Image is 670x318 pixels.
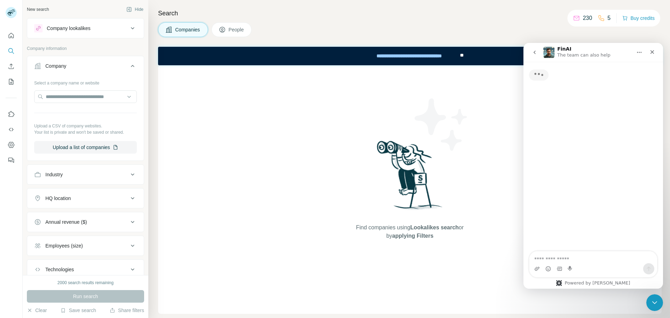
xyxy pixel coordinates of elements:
button: HQ location [27,190,144,207]
div: Industry [45,171,63,178]
button: Use Surfe API [6,123,17,136]
div: Employees (size) [45,242,83,249]
button: Feedback [6,154,17,167]
button: Technologies [27,261,144,278]
iframe: Intercom live chat [523,43,663,289]
iframe: Intercom live chat [646,294,663,311]
button: Company [27,58,144,77]
iframe: Banner [158,47,662,65]
span: Companies [175,26,201,33]
span: Find companies using or by [354,223,466,240]
div: Company [45,62,66,69]
button: Share filters [110,307,144,314]
button: Company lookalikes [27,20,144,37]
button: Save search [60,307,96,314]
img: Surfe Illustration - Stars [410,93,473,156]
button: Dashboard [6,139,17,151]
img: Surfe Illustration - Woman searching with binoculars [374,139,446,217]
button: Hide [121,4,148,15]
div: Technologies [45,266,74,273]
button: Buy credits [622,13,655,23]
div: Annual revenue ($) [45,219,87,225]
div: Select a company name or website [34,77,137,86]
p: 5 [608,14,611,22]
p: Upload a CSV of company websites. [34,123,137,129]
span: People [229,26,245,33]
button: Annual revenue ($) [27,214,144,230]
button: Employees (size) [27,237,144,254]
p: Your list is private and won't be saved or shared. [34,129,137,135]
div: Company lookalikes [47,25,90,32]
button: My lists [6,75,17,88]
p: 230 [583,14,592,22]
span: Lookalikes search [410,224,459,230]
p: Company information [27,45,144,52]
div: New search [27,6,49,13]
h4: Search [158,8,662,18]
button: Industry [27,166,144,183]
button: Upload a list of companies [34,141,137,154]
button: Search [6,45,17,57]
button: Enrich CSV [6,60,17,73]
button: Use Surfe on LinkedIn [6,108,17,120]
div: 2000 search results remaining [58,280,114,286]
div: HQ location [45,195,71,202]
button: Clear [27,307,47,314]
button: Quick start [6,29,17,42]
span: applying Filters [392,233,433,239]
